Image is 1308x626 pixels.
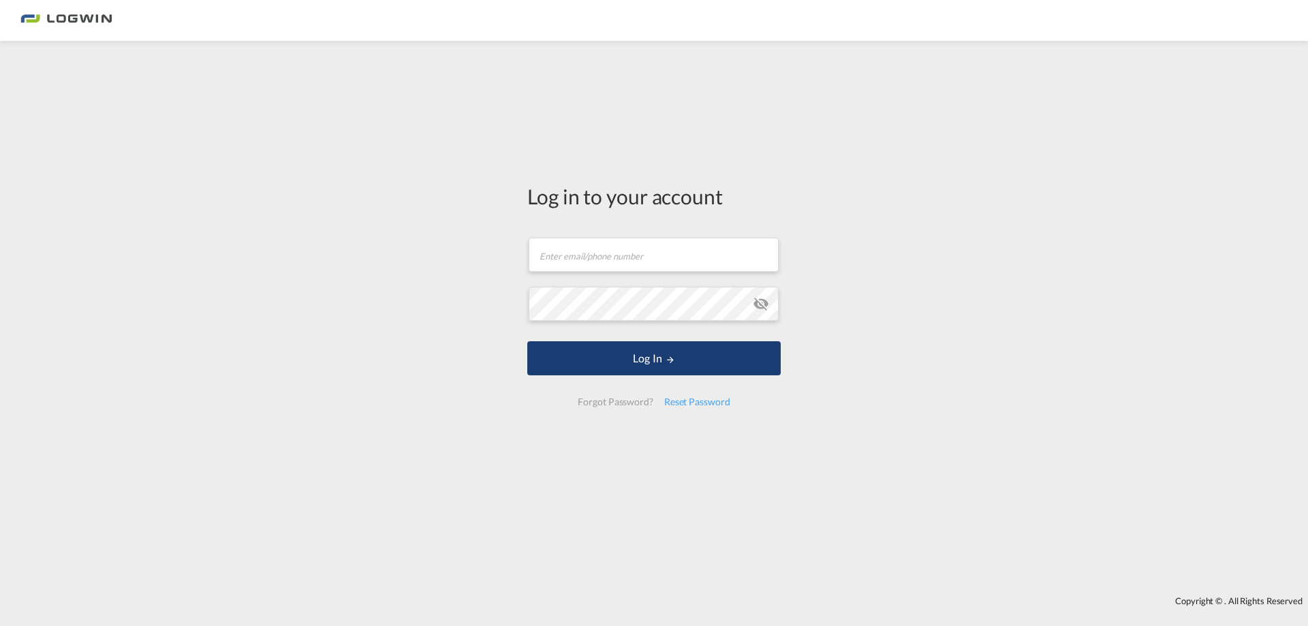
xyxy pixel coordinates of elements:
div: Forgot Password? [572,390,658,414]
div: Reset Password [659,390,736,414]
input: Enter email/phone number [529,238,779,272]
md-icon: icon-eye-off [753,296,769,312]
div: Log in to your account [527,182,781,210]
button: LOGIN [527,341,781,375]
img: bc73a0e0d8c111efacd525e4c8ad7d32.png [20,5,112,36]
